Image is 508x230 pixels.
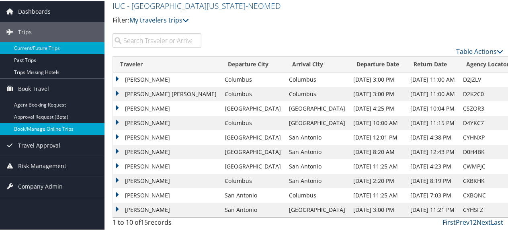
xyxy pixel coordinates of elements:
[456,46,503,55] a: Table Actions
[221,86,285,101] td: Columbus
[113,187,221,202] td: [PERSON_NAME]
[221,144,285,158] td: [GEOGRAPHIC_DATA]
[113,115,221,129] td: [PERSON_NAME]
[221,173,285,187] td: Columbus
[113,101,221,115] td: [PERSON_NAME]
[141,217,148,226] span: 15
[477,217,491,226] a: Next
[349,72,406,86] td: [DATE] 3:00 PM
[406,158,459,173] td: [DATE] 4:23 PM
[469,217,473,226] a: 1
[113,56,221,72] th: Traveler: activate to sort column ascending
[221,187,285,202] td: San Antonio
[406,115,459,129] td: [DATE] 11:15 PM
[18,78,49,98] span: Book Travel
[406,144,459,158] td: [DATE] 12:43 PM
[491,217,503,226] a: Last
[349,173,406,187] td: [DATE] 2:20 PM
[285,144,349,158] td: San Antonio
[113,129,221,144] td: [PERSON_NAME]
[285,129,349,144] td: San Antonio
[456,217,469,226] a: Prev
[18,135,60,155] span: Travel Approval
[113,86,221,101] td: [PERSON_NAME] [PERSON_NAME]
[18,1,51,21] span: Dashboards
[285,115,349,129] td: [GEOGRAPHIC_DATA]
[406,86,459,101] td: [DATE] 11:00 AM
[18,21,32,41] span: Trips
[18,155,66,175] span: Risk Management
[349,129,406,144] td: [DATE] 12:01 PM
[349,115,406,129] td: [DATE] 10:00 AM
[349,158,406,173] td: [DATE] 11:25 AM
[221,158,285,173] td: [GEOGRAPHIC_DATA]
[406,72,459,86] td: [DATE] 11:00 AM
[113,173,221,187] td: [PERSON_NAME]
[285,56,349,72] th: Arrival City: activate to sort column ascending
[349,144,406,158] td: [DATE] 8:20 AM
[129,15,189,24] a: My travelers trips
[442,217,456,226] a: First
[406,187,459,202] td: [DATE] 7:03 PM
[349,202,406,216] td: [DATE] 3:00 PM
[285,101,349,115] td: [GEOGRAPHIC_DATA]
[221,115,285,129] td: Columbus
[113,33,201,47] input: Search Traveler or Arrival City
[113,158,221,173] td: [PERSON_NAME]
[406,101,459,115] td: [DATE] 10:04 PM
[221,129,285,144] td: [GEOGRAPHIC_DATA]
[285,86,349,101] td: Columbus
[406,129,459,144] td: [DATE] 4:38 PM
[221,72,285,86] td: Columbus
[18,176,63,196] span: Company Admin
[473,217,477,226] a: 2
[349,101,406,115] td: [DATE] 4:25 PM
[221,101,285,115] td: [GEOGRAPHIC_DATA]
[221,202,285,216] td: San Antonio
[406,56,459,72] th: Return Date: activate to sort column ascending
[285,187,349,202] td: Columbus
[285,202,349,216] td: [GEOGRAPHIC_DATA]
[113,202,221,216] td: [PERSON_NAME]
[285,72,349,86] td: Columbus
[349,86,406,101] td: [DATE] 3:00 PM
[113,72,221,86] td: [PERSON_NAME]
[285,173,349,187] td: San Antonio
[349,187,406,202] td: [DATE] 11:25 AM
[406,173,459,187] td: [DATE] 8:19 PM
[221,56,285,72] th: Departure City: activate to sort column ascending
[113,14,373,25] p: Filter:
[113,144,221,158] td: [PERSON_NAME]
[406,202,459,216] td: [DATE] 11:21 PM
[349,56,406,72] th: Departure Date: activate to sort column descending
[285,158,349,173] td: San Antonio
